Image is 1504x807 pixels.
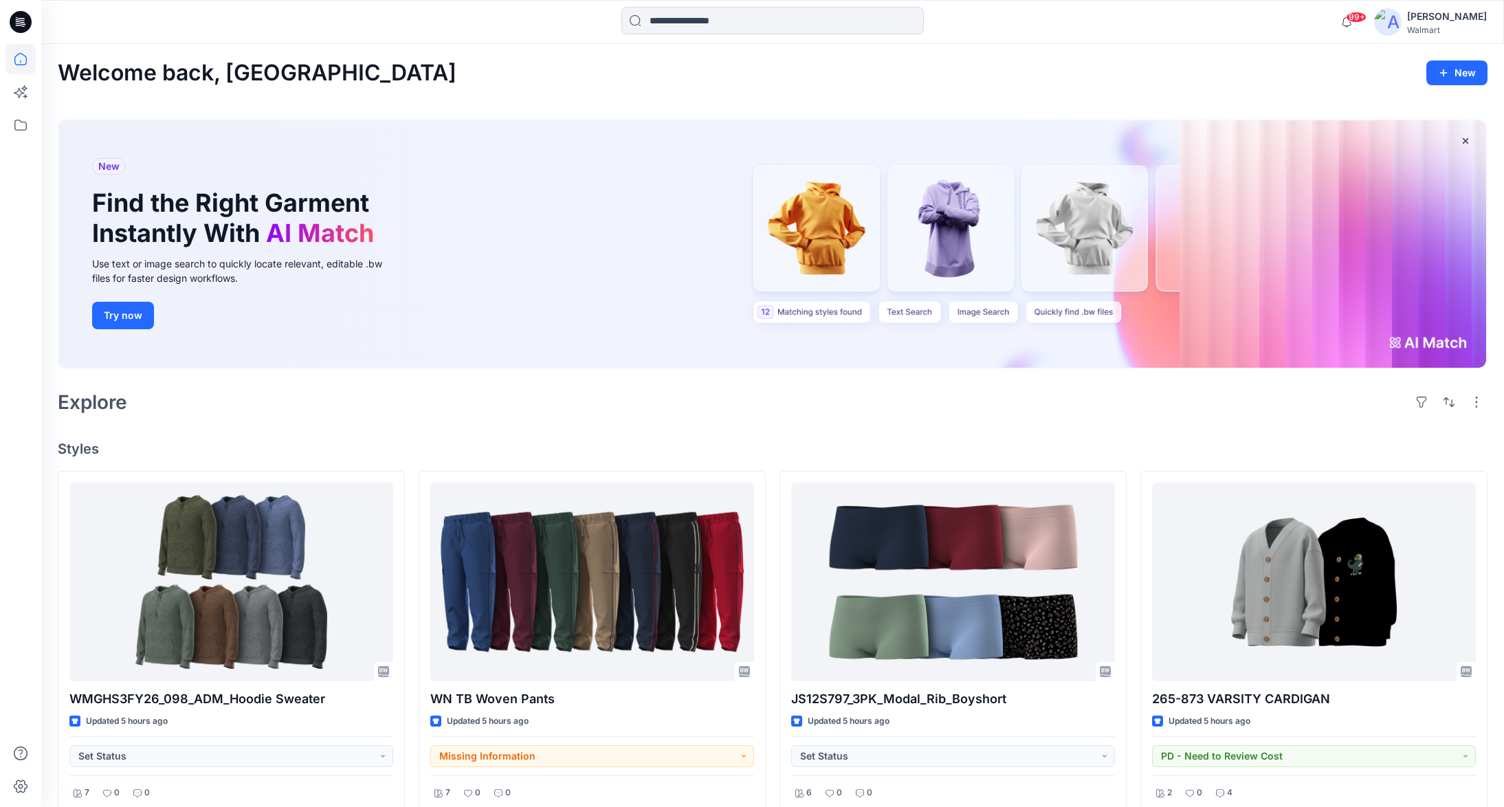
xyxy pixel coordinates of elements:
[69,483,393,681] a: WMGHS3FY26_098_ADM_Hoodie Sweater
[1197,786,1202,800] p: 0
[1167,786,1172,800] p: 2
[1426,60,1488,85] button: New
[1346,12,1367,23] span: 99+
[58,60,456,86] h2: Welcome back, [GEOGRAPHIC_DATA]
[1407,8,1487,25] div: [PERSON_NAME]
[92,256,401,285] div: Use text or image search to quickly locate relevant, editable .bw files for faster design workflows.
[86,714,168,729] p: Updated 5 hours ago
[791,689,1115,709] p: JS12S797_3PK_Modal_Rib_Boyshort
[1374,8,1402,36] img: avatar
[867,786,872,800] p: 0
[1227,786,1232,800] p: 4
[58,391,127,413] h2: Explore
[445,786,450,800] p: 7
[114,786,120,800] p: 0
[144,786,150,800] p: 0
[430,483,754,681] a: WN TB Woven Pants
[92,188,381,247] h1: Find the Right Garment Instantly With
[430,689,754,709] p: WN TB Woven Pants
[1407,25,1487,35] div: Walmart
[85,786,89,800] p: 7
[98,158,120,175] span: New
[58,441,1488,457] h4: Styles
[475,786,480,800] p: 0
[806,786,812,800] p: 6
[92,302,154,329] button: Try now
[1152,689,1476,709] p: 265-873 VARSITY CARDIGAN
[266,218,374,248] span: AI Match
[791,483,1115,681] a: JS12S797_3PK_Modal_Rib_Boyshort
[505,786,511,800] p: 0
[1169,714,1250,729] p: Updated 5 hours ago
[447,714,529,729] p: Updated 5 hours ago
[808,714,889,729] p: Updated 5 hours ago
[69,689,393,709] p: WMGHS3FY26_098_ADM_Hoodie Sweater
[1152,483,1476,681] a: 265-873 VARSITY CARDIGAN
[837,786,842,800] p: 0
